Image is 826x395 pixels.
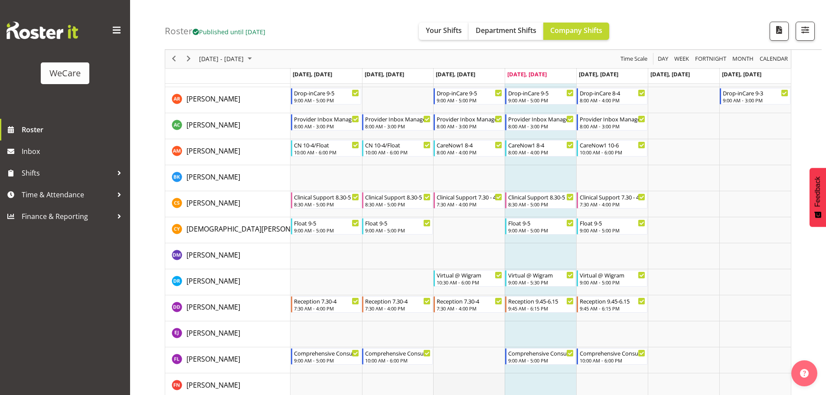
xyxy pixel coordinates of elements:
[294,357,359,364] div: 9:00 AM - 5:00 PM
[434,140,504,157] div: Ashley Mendoza"s event - CareNow1 8-4 Begin From Wednesday, October 8, 2025 at 8:00:00 AM GMT+13:...
[165,26,265,36] h4: Roster
[577,140,647,157] div: Ashley Mendoza"s event - CareNow1 10-6 Begin From Friday, October 10, 2025 at 10:00:00 AM GMT+13:...
[508,305,574,312] div: 9:45 AM - 6:15 PM
[365,193,431,201] div: Clinical Support 8.30-5
[580,305,645,312] div: 9:45 AM - 6:15 PM
[577,296,647,313] div: Demi Dumitrean"s event - Reception 9.45-6.15 Begin From Friday, October 10, 2025 at 9:45:00 AM GM...
[294,227,359,234] div: 9:00 AM - 5:00 PM
[186,328,240,338] a: [PERSON_NAME]
[362,114,433,131] div: Andrew Casburn"s event - Provider Inbox Management Begin From Tuesday, October 7, 2025 at 8:00:00...
[505,140,576,157] div: Ashley Mendoza"s event - CareNow1 8-4 Begin From Thursday, October 9, 2025 at 8:00:00 AM GMT+13:0...
[505,270,576,287] div: Deepti Raturi"s event - Virtual @ Wigram Begin From Thursday, October 9, 2025 at 9:00:00 AM GMT+1...
[437,114,502,123] div: Provider Inbox Management
[186,354,240,364] a: [PERSON_NAME]
[294,193,359,201] div: Clinical Support 8.30-5
[365,305,431,312] div: 7:30 AM - 4:00 PM
[365,357,431,364] div: 10:00 AM - 6:00 PM
[193,27,265,36] span: Published until [DATE]
[580,219,645,227] div: Float 9-5
[720,88,790,104] div: Andrea Ramirez"s event - Drop-inCare 9-3 Begin From Sunday, October 12, 2025 at 9:00:00 AM GMT+13...
[580,193,645,201] div: Clinical Support 7.30 - 4
[543,23,609,40] button: Company Shifts
[731,54,754,65] span: Month
[165,347,291,373] td: Felize Lacson resource
[580,227,645,234] div: 9:00 AM - 5:00 PM
[437,305,502,312] div: 7:30 AM - 4:00 PM
[165,321,291,347] td: Ella Jarvis resource
[186,172,240,182] span: [PERSON_NAME]
[580,349,645,357] div: Comprehensive Consult 10-6
[577,192,647,209] div: Catherine Stewart"s event - Clinical Support 7.30 - 4 Begin From Friday, October 10, 2025 at 7:30...
[186,224,315,234] a: [DEMOGRAPHIC_DATA][PERSON_NAME]
[186,120,240,130] a: [PERSON_NAME]
[165,191,291,217] td: Catherine Stewart resource
[505,88,576,104] div: Andrea Ramirez"s event - Drop-inCare 9-5 Begin From Thursday, October 9, 2025 at 9:00:00 AM GMT+1...
[437,123,502,130] div: 8:00 AM - 3:00 PM
[796,22,815,41] button: Filter Shifts
[580,201,645,208] div: 7:30 AM - 4:00 PM
[722,70,761,78] span: [DATE], [DATE]
[580,279,645,286] div: 9:00 AM - 5:00 PM
[294,305,359,312] div: 7:30 AM - 4:00 PM
[365,201,431,208] div: 8:30 AM - 5:00 PM
[508,201,574,208] div: 8:30 AM - 5:00 PM
[437,279,502,286] div: 10:30 AM - 6:00 PM
[620,54,648,65] span: Time Scale
[580,97,645,104] div: 8:00 AM - 4:00 PM
[434,114,504,131] div: Andrew Casburn"s event - Provider Inbox Management Begin From Wednesday, October 8, 2025 at 8:00:...
[436,70,475,78] span: [DATE], [DATE]
[165,269,291,295] td: Deepti Raturi resource
[577,114,647,131] div: Andrew Casburn"s event - Provider Inbox Management Begin From Friday, October 10, 2025 at 8:00:00...
[186,380,240,390] a: [PERSON_NAME]
[577,88,647,104] div: Andrea Ramirez"s event - Drop-inCare 8-4 Begin From Friday, October 10, 2025 at 8:00:00 AM GMT+13...
[49,67,81,80] div: WeCare
[186,146,240,156] a: [PERSON_NAME]
[196,50,257,68] div: October 06 - 12, 2025
[165,139,291,165] td: Ashley Mendoza resource
[186,302,240,312] span: [PERSON_NAME]
[434,88,504,104] div: Andrea Ramirez"s event - Drop-inCare 9-5 Begin From Wednesday, October 8, 2025 at 9:00:00 AM GMT+...
[437,201,502,208] div: 7:30 AM - 4:00 PM
[507,70,547,78] span: [DATE], [DATE]
[186,276,240,286] span: [PERSON_NAME]
[577,218,647,235] div: Christianna Yu"s event - Float 9-5 Begin From Friday, October 10, 2025 at 9:00:00 AM GMT+13:00 En...
[294,149,359,156] div: 10:00 AM - 6:00 PM
[365,349,431,357] div: Comprehensive Consult 10-6
[508,227,574,234] div: 9:00 AM - 5:00 PM
[365,297,431,305] div: Reception 7.30-4
[294,349,359,357] div: Comprehensive Consult 9-5
[580,123,645,130] div: 8:00 AM - 3:00 PM
[505,114,576,131] div: Andrew Casburn"s event - Provider Inbox Management Begin From Thursday, October 9, 2025 at 8:00:0...
[437,297,502,305] div: Reception 7.30-4
[167,50,181,68] div: previous period
[758,54,790,65] button: Month
[365,219,431,227] div: Float 9-5
[579,70,618,78] span: [DATE], [DATE]
[476,26,536,35] span: Department Shifts
[365,149,431,156] div: 10:00 AM - 6:00 PM
[362,296,433,313] div: Demi Dumitrean"s event - Reception 7.30-4 Begin From Tuesday, October 7, 2025 at 7:30:00 AM GMT+1...
[362,192,433,209] div: Catherine Stewart"s event - Clinical Support 8.30-5 Begin From Tuesday, October 7, 2025 at 8:30:0...
[291,88,362,104] div: Andrea Ramirez"s event - Drop-inCare 9-5 Begin From Monday, October 6, 2025 at 9:00:00 AM GMT+13:...
[650,70,690,78] span: [DATE], [DATE]
[165,113,291,139] td: Andrew Casburn resource
[168,54,180,65] button: Previous
[580,140,645,149] div: CareNow1 10-6
[186,250,240,260] span: [PERSON_NAME]
[22,188,113,201] span: Time & Attendance
[181,50,196,68] div: next period
[508,349,574,357] div: Comprehensive Consult 9-5
[619,54,649,65] button: Time Scale
[580,88,645,97] div: Drop-inCare 8-4
[810,168,826,227] button: Feedback - Show survey
[657,54,669,65] span: Day
[293,70,332,78] span: [DATE], [DATE]
[22,166,113,180] span: Shifts
[437,88,502,97] div: Drop-inCare 9-5
[580,297,645,305] div: Reception 9.45-6.15
[186,94,240,104] span: [PERSON_NAME]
